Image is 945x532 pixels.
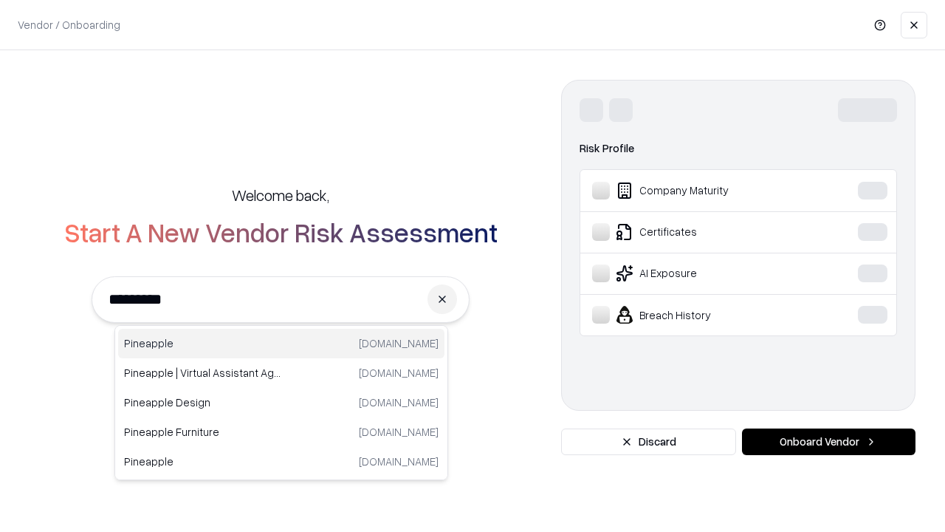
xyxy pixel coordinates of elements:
[359,365,439,381] p: [DOMAIN_NAME]
[114,325,448,480] div: Suggestions
[124,365,281,381] p: Pineapple | Virtual Assistant Agency
[64,217,498,247] h2: Start A New Vendor Risk Assessment
[592,265,813,282] div: AI Exposure
[232,185,329,205] h5: Welcome back,
[592,306,813,324] div: Breach History
[18,17,120,33] p: Vendor / Onboarding
[592,182,813,199] div: Company Maturity
[124,424,281,440] p: Pineapple Furniture
[124,335,281,351] p: Pineapple
[359,335,439,351] p: [DOMAIN_NAME]
[742,429,915,455] button: Onboard Vendor
[592,223,813,241] div: Certificates
[124,395,281,410] p: Pineapple Design
[359,424,439,440] p: [DOMAIN_NAME]
[561,429,736,455] button: Discard
[580,140,897,157] div: Risk Profile
[359,395,439,410] p: [DOMAIN_NAME]
[359,454,439,469] p: [DOMAIN_NAME]
[124,454,281,469] p: Pineapple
